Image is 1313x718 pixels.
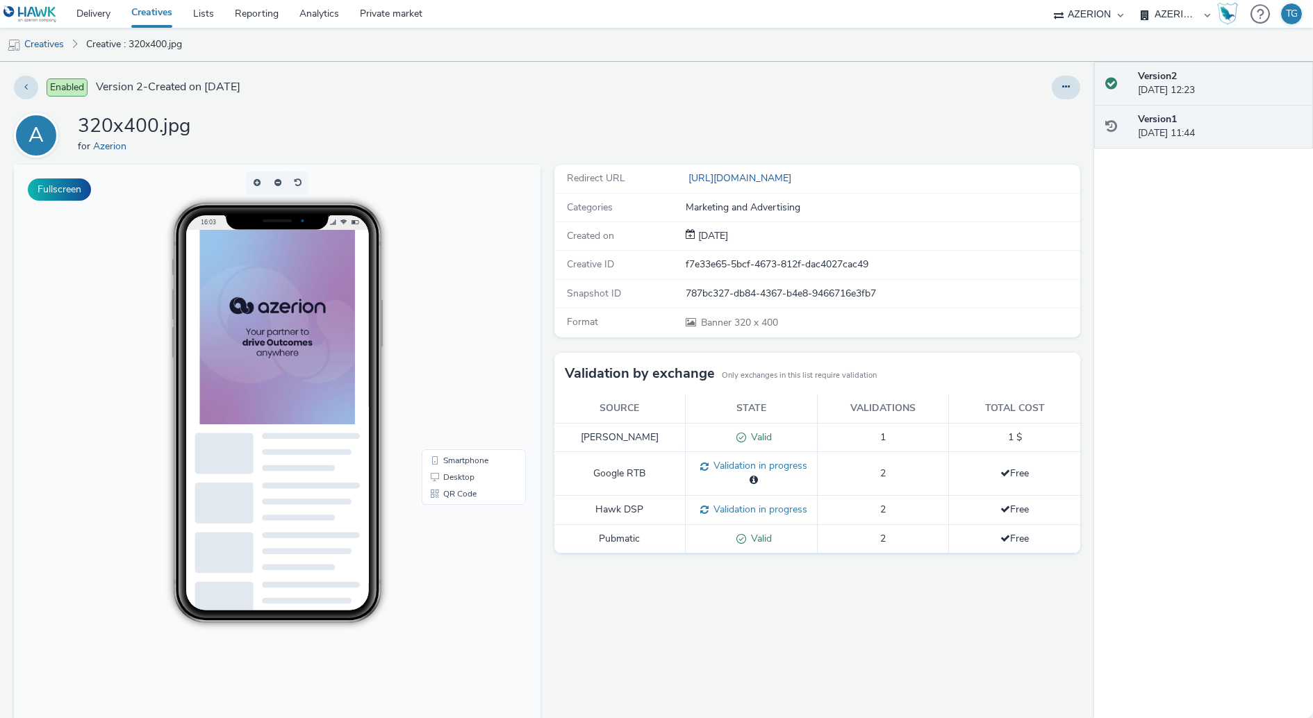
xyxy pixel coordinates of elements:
th: State [686,394,817,423]
span: 1 $ [1008,431,1022,444]
div: A [28,116,44,155]
div: [DATE] 11:44 [1138,112,1302,141]
a: Azerion [93,140,132,153]
a: [URL][DOMAIN_NAME] [686,172,797,185]
span: Format [567,315,598,328]
div: Creation 01 October 2025, 11:44 [695,229,728,243]
span: Redirect URL [567,172,625,185]
span: Free [1000,467,1029,480]
div: 787bc327-db84-4367-b4e8-9466716e3fb7 [686,287,1079,301]
a: A [14,128,64,142]
span: Categories [567,201,613,214]
a: Creative : 320x400.jpg [79,28,189,61]
span: Free [1000,532,1029,545]
button: Fullscreen [28,178,91,201]
span: Validation in progress [709,459,807,472]
span: Created on [567,229,614,242]
small: Only exchanges in this list require validation [722,370,877,381]
span: Free [1000,503,1029,516]
h3: Validation by exchange [565,363,715,384]
span: Validation in progress [709,503,807,516]
span: Version 2 - Created on [DATE] [96,79,240,95]
div: Marketing and Advertising [686,201,1079,215]
li: QR Code [411,321,509,337]
span: 1 [880,431,886,444]
div: [DATE] 12:23 [1138,69,1302,98]
td: Hawk DSP [554,495,686,524]
img: Hawk Academy [1217,3,1238,25]
span: 2 [880,467,886,480]
span: Valid [746,431,772,444]
strong: Version 1 [1138,112,1177,126]
img: mobile [7,38,21,52]
span: 2 [880,503,886,516]
span: QR Code [429,325,463,333]
th: Validations [817,394,948,423]
span: Snapshot ID [567,287,621,300]
span: Enabled [47,78,88,97]
span: Smartphone [429,292,474,300]
h1: 320x400.jpg [78,113,190,140]
span: Creative ID [567,258,614,271]
span: 16:03 [187,53,202,61]
div: f7e33e65-5bcf-4673-812f-dac4027cac49 [686,258,1079,272]
th: Source [554,394,686,423]
li: Desktop [411,304,509,321]
span: [DATE] [695,229,728,242]
td: Pubmatic [554,524,686,553]
span: 2 [880,532,886,545]
td: Google RTB [554,452,686,495]
span: for [78,140,93,153]
img: undefined Logo [3,6,57,23]
span: Desktop [429,308,461,317]
span: Valid [746,532,772,545]
span: 320 x 400 [700,316,778,329]
span: Banner [701,316,734,329]
a: Hawk Academy [1217,3,1244,25]
img: Advertisement preview [185,65,341,260]
td: [PERSON_NAME] [554,423,686,452]
strong: Version 2 [1138,69,1177,83]
th: Total cost [949,394,1080,423]
li: Smartphone [411,287,509,304]
div: TG [1286,3,1298,24]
